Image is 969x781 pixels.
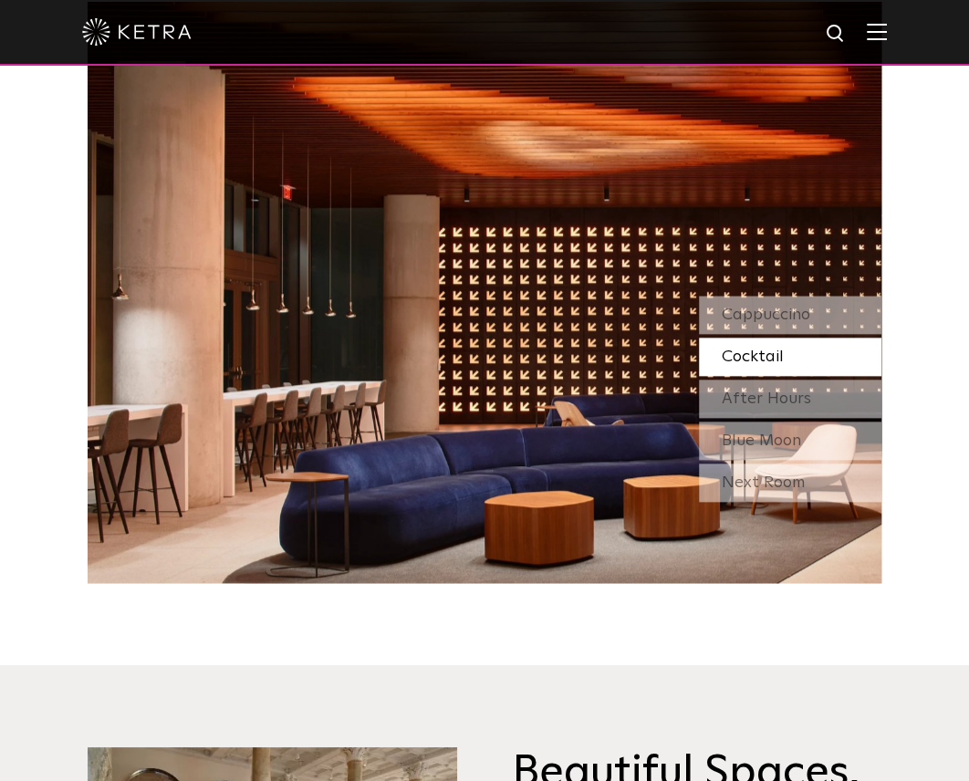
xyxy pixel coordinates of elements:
div: Next Room [699,463,881,502]
img: SS_SXSW_Desktop_Warm [88,2,881,583]
img: ketra-logo-2019-white [82,18,192,46]
span: Cappuccino [722,307,810,323]
span: Cocktail [722,349,784,365]
img: search icon [825,23,848,46]
span: After Hours [722,390,811,407]
img: Hamburger%20Nav.svg [867,23,887,40]
span: Blue Moon [722,432,801,449]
